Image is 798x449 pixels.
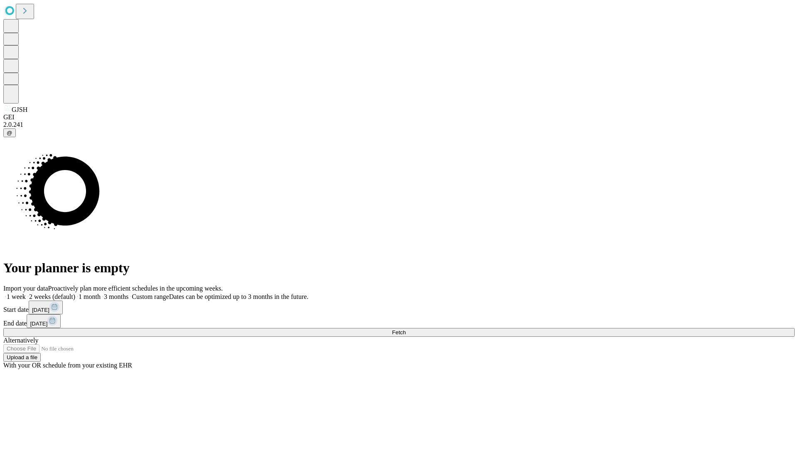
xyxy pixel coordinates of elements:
button: [DATE] [27,314,61,328]
button: Fetch [3,328,795,337]
span: Import your data [3,285,48,292]
span: Proactively plan more efficient schedules in the upcoming weeks. [48,285,223,292]
button: Upload a file [3,353,41,362]
span: Dates can be optimized up to 3 months in the future. [169,293,308,300]
button: @ [3,128,16,137]
span: Custom range [132,293,169,300]
h1: Your planner is empty [3,260,795,276]
button: [DATE] [29,301,63,314]
div: Start date [3,301,795,314]
span: 3 months [104,293,128,300]
span: 1 month [79,293,101,300]
span: Alternatively [3,337,38,344]
span: With your OR schedule from your existing EHR [3,362,132,369]
span: 1 week [7,293,26,300]
div: End date [3,314,795,328]
span: [DATE] [30,321,47,327]
span: 2 weeks (default) [29,293,75,300]
span: [DATE] [32,307,49,313]
span: @ [7,130,12,136]
div: GEI [3,113,795,121]
span: Fetch [392,329,406,336]
div: 2.0.241 [3,121,795,128]
span: GJSH [12,106,27,113]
